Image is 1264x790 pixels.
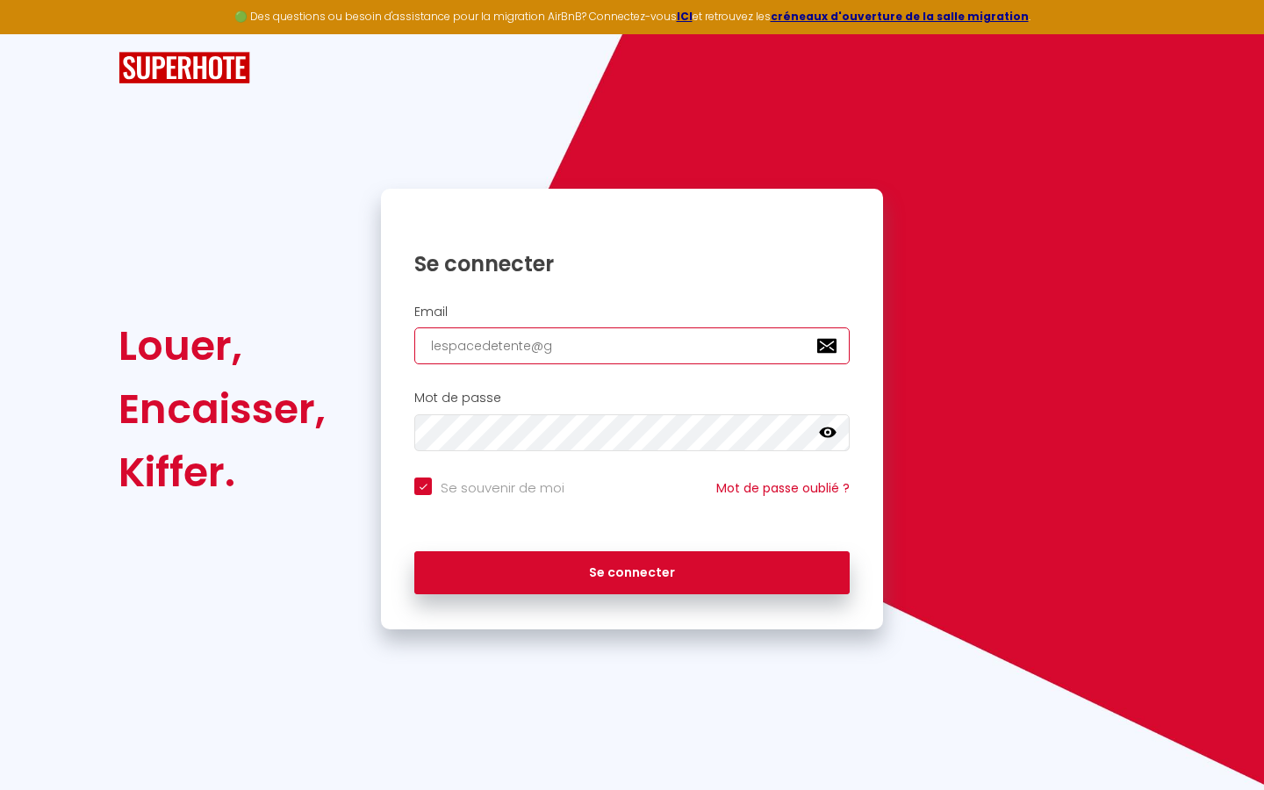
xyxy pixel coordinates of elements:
[771,9,1029,24] a: créneaux d'ouverture de la salle migration
[118,441,326,504] div: Kiffer.
[414,305,850,320] h2: Email
[414,327,850,364] input: Ton Email
[414,551,850,595] button: Se connecter
[14,7,67,60] button: Ouvrir le widget de chat LiveChat
[118,52,250,84] img: SuperHote logo
[118,314,326,377] div: Louer,
[414,250,850,277] h1: Se connecter
[677,9,693,24] a: ICI
[118,377,326,441] div: Encaisser,
[414,391,850,406] h2: Mot de passe
[716,479,850,497] a: Mot de passe oublié ?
